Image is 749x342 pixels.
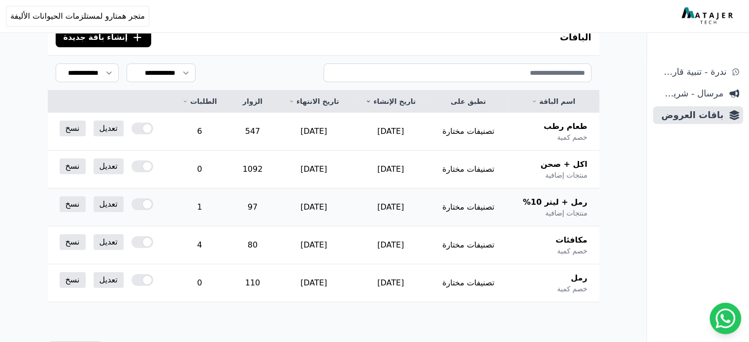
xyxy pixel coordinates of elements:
[60,272,86,288] a: نسخ
[557,284,587,294] span: خصم كمية
[60,158,86,174] a: نسخ
[10,10,145,22] span: متجر همتارو لمستلزمات الحيوانات الأليفة
[352,264,429,302] td: [DATE]
[230,91,275,113] th: الزوار
[429,113,508,151] td: تصنيفات مختارة
[557,246,587,256] span: خصم كمية
[352,188,429,226] td: [DATE]
[60,234,86,250] a: نسخ
[429,226,508,264] td: تصنيفات مختارة
[571,272,587,284] span: رمل
[56,28,152,47] button: إنشاء باقة جديدة
[540,158,587,170] span: اكل + صحن
[64,31,128,43] span: إنشاء باقة جديدة
[60,121,86,136] a: نسخ
[230,264,275,302] td: 110
[181,96,218,106] a: الطلبات
[169,113,230,151] td: 6
[545,208,587,218] span: منتجات إضافية
[657,108,723,122] span: باقات العروض
[364,96,417,106] a: تاريخ الإنشاء
[169,188,230,226] td: 1
[230,226,275,264] td: 80
[230,151,275,188] td: 1092
[523,196,587,208] span: رمل + ليتر 10%
[555,234,587,246] span: مكافئات
[230,113,275,151] td: 547
[657,65,726,79] span: ندرة - تنبية قارب علي النفاذ
[682,7,735,25] img: MatajerTech Logo
[545,170,587,180] span: منتجات إضافية
[275,226,352,264] td: [DATE]
[657,87,723,100] span: مرسال - شريط دعاية
[429,264,508,302] td: تصنيفات مختارة
[429,188,508,226] td: تصنيفات مختارة
[352,113,429,151] td: [DATE]
[94,121,124,136] a: تعديل
[544,121,587,132] span: طعام رطب
[94,196,124,212] a: تعديل
[6,6,149,27] button: متجر همتارو لمستلزمات الحيوانات الأليفة
[230,188,275,226] td: 97
[287,96,340,106] a: تاريخ الانتهاء
[275,113,352,151] td: [DATE]
[94,272,124,288] a: تعديل
[560,31,591,44] h3: الباقات
[60,196,86,212] a: نسخ
[520,96,587,106] a: اسم الباقة
[169,151,230,188] td: 0
[275,151,352,188] td: [DATE]
[94,158,124,174] a: تعديل
[429,91,508,113] th: تطبق على
[275,188,352,226] td: [DATE]
[94,234,124,250] a: تعديل
[352,226,429,264] td: [DATE]
[352,151,429,188] td: [DATE]
[169,264,230,302] td: 0
[429,151,508,188] td: تصنيفات مختارة
[275,264,352,302] td: [DATE]
[169,226,230,264] td: 4
[557,132,587,142] span: خصم كمية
